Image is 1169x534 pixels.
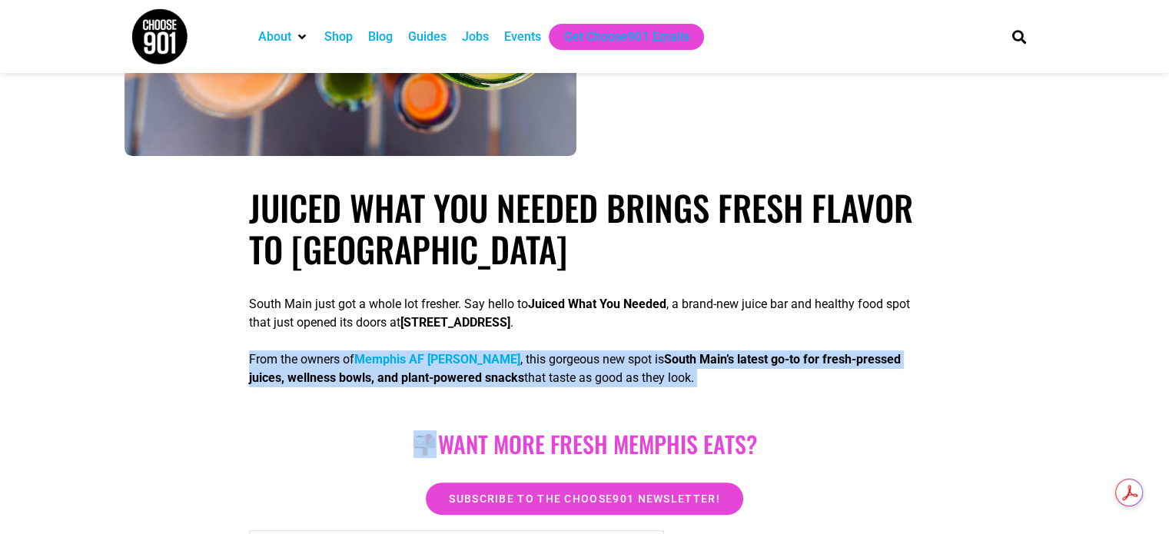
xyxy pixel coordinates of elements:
[1006,24,1031,49] div: Search
[504,28,541,46] a: Events
[249,350,920,387] p: From the owners of , this gorgeous new spot is that taste as good as they look.
[251,24,317,50] div: About
[258,28,291,46] a: About
[413,433,437,456] img: 📬
[426,483,742,515] a: Subscribe to the Choose901 newsletter!
[368,28,393,46] a: Blog
[249,430,920,458] h2: Want more fresh Memphis eats?
[249,295,920,332] p: South Main just got a whole lot fresher. Say hello to , a brand-new juice bar and healthy food sp...
[462,28,489,46] a: Jobs
[400,315,510,330] strong: [STREET_ADDRESS]
[354,352,520,367] a: Memphis AF [PERSON_NAME]
[528,297,666,311] strong: Juiced What You Needed
[408,28,447,46] a: Guides
[249,187,920,270] h1: Juiced What You Needed Brings Fresh Flavor to [GEOGRAPHIC_DATA]
[564,28,689,46] a: Get Choose901 Emails
[449,493,719,504] span: Subscribe to the Choose901 newsletter!
[251,24,985,50] nav: Main nav
[324,28,353,46] a: Shop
